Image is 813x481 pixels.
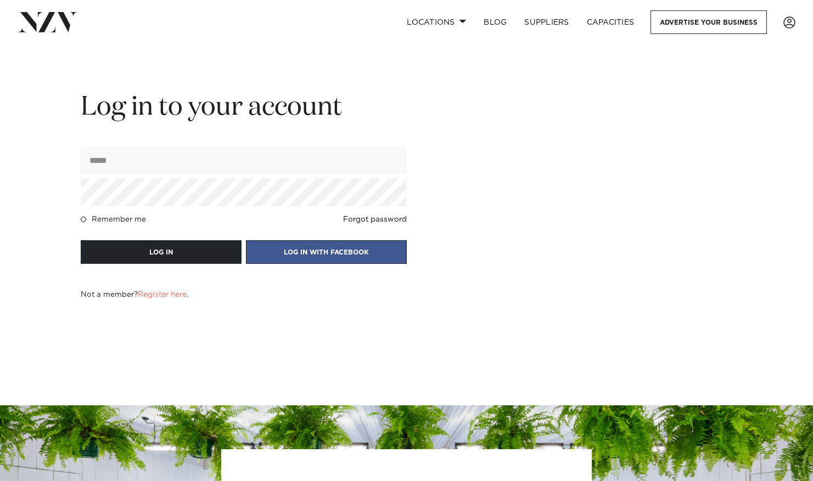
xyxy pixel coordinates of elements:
img: nzv-logo.png [18,12,77,32]
a: SUPPLIERS [515,10,577,34]
h4: Remember me [92,215,146,224]
a: Capacities [578,10,643,34]
a: BLOG [475,10,515,34]
h2: Log in to your account [81,90,407,125]
a: Locations [398,10,475,34]
a: Forgot password [343,215,407,224]
a: Register here [138,291,187,298]
button: LOG IN [81,240,242,264]
a: LOG IN WITH FACEBOOK [246,247,407,257]
button: LOG IN WITH FACEBOOK [246,240,407,264]
a: Advertise your business [651,10,767,34]
h4: Not a member? . [81,290,188,299]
